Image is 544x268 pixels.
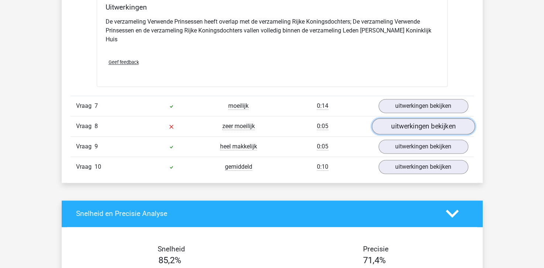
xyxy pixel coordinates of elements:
[106,17,439,44] p: De verzameling Verwende Prinsessen heeft overlap met de verzameling Rijke Koningsdochters; De ver...
[106,3,439,11] h4: Uitwerkingen
[76,122,95,131] span: Vraag
[220,143,257,150] span: heel makkelijk
[158,255,181,265] span: 85,2%
[95,102,98,109] span: 7
[317,123,328,130] span: 0:05
[76,209,435,218] h4: Snelheid en Precisie Analyse
[76,162,95,171] span: Vraag
[379,99,468,113] a: uitwerkingen bekijken
[76,102,95,110] span: Vraag
[95,123,98,130] span: 8
[379,140,468,154] a: uitwerkingen bekijken
[76,245,267,253] h4: Snelheid
[95,163,101,170] span: 10
[222,123,255,130] span: zeer moeilijk
[363,255,386,265] span: 71,4%
[76,142,95,151] span: Vraag
[317,143,328,150] span: 0:05
[109,59,139,65] span: Geef feedback
[281,245,471,253] h4: Precisie
[379,160,468,174] a: uitwerkingen bekijken
[228,102,249,110] span: moeilijk
[95,143,98,150] span: 9
[317,163,328,171] span: 0:10
[225,163,252,171] span: gemiddeld
[372,118,475,134] a: uitwerkingen bekijken
[317,102,328,110] span: 0:14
